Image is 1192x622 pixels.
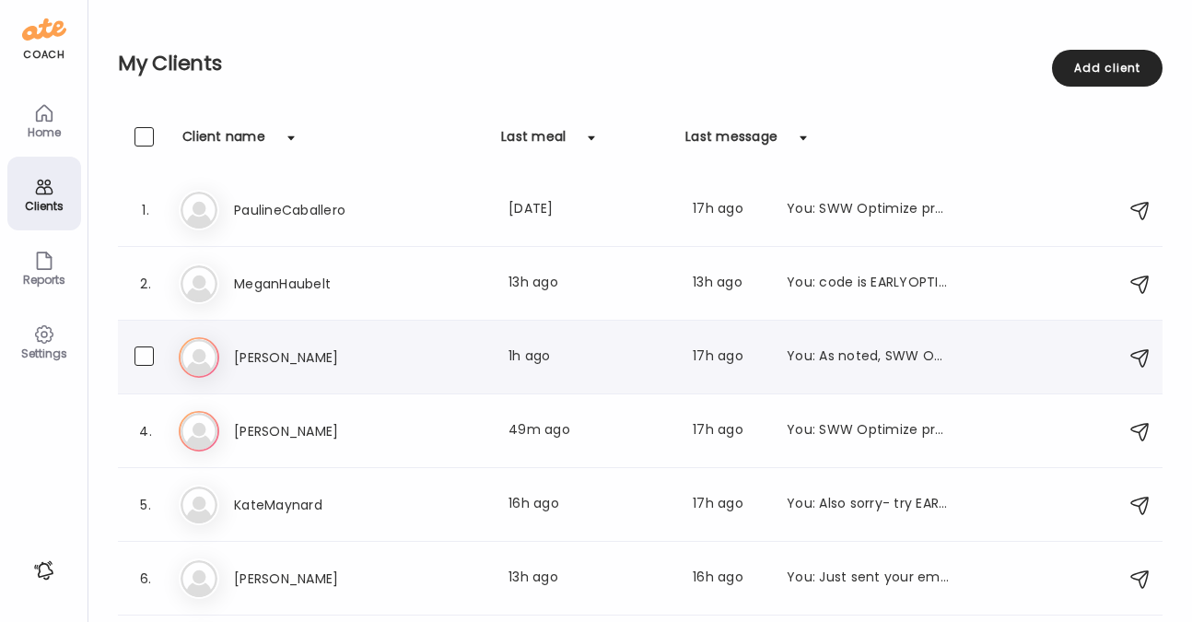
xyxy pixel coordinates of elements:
[234,199,396,221] h3: PaulineCaballero
[134,199,157,221] div: 1.
[693,199,765,221] div: 17h ago
[508,494,671,516] div: 16h ago
[134,420,157,442] div: 4.
[787,494,949,516] div: You: Also sorry- try EARLYOPTIMIZE for 25% code for the new protein!!
[693,346,765,369] div: 17h ago
[787,199,949,221] div: You: SWW Optimize protein JUST LAUNCHED!! Mine is on the way to me as I type! Use this link and a...
[693,420,765,442] div: 17h ago
[234,568,396,590] h3: [PERSON_NAME]
[508,199,671,221] div: [DATE]
[685,127,777,157] div: Last message
[693,494,765,516] div: 17h ago
[787,273,949,295] div: You: code is EARLYOPTIMIZE :)
[787,346,949,369] div: You: As noted, SWW Optimize protein JUST LAUNCHED!! Mine is on the way to me as I type! Use this ...
[501,127,566,157] div: Last meal
[508,420,671,442] div: 49m ago
[787,568,949,590] div: You: Just sent your email with protocol [PERSON_NAME]. Look through and lmk any questions/tweaks ...
[11,126,77,138] div: Home
[11,274,77,286] div: Reports
[508,346,671,369] div: 1h ago
[508,273,671,295] div: 13h ago
[234,346,396,369] h3: [PERSON_NAME]
[134,494,157,516] div: 5.
[693,568,765,590] div: 16h ago
[234,494,396,516] h3: KateMaynard
[1052,50,1163,87] div: Add client
[182,127,265,157] div: Client name
[11,347,77,359] div: Settings
[11,200,77,212] div: Clients
[134,568,157,590] div: 6.
[23,47,64,63] div: coach
[22,15,66,44] img: ate
[508,568,671,590] div: 13h ago
[134,273,157,295] div: 2.
[693,273,765,295] div: 13h ago
[234,273,396,295] h3: MeganHaubelt
[787,420,949,442] div: You: SWW Optimize protein JUST LAUNCHED!! Mine is on the way to me as I type! Use this link and a...
[234,420,396,442] h3: [PERSON_NAME]
[118,50,1163,77] h2: My Clients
